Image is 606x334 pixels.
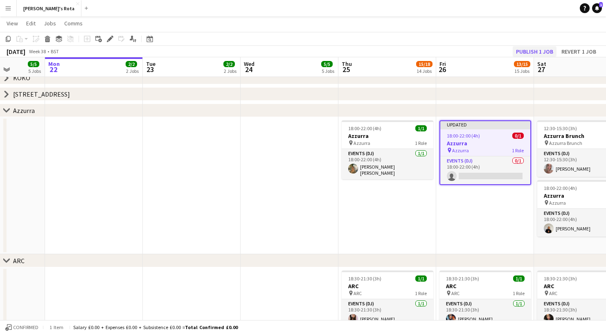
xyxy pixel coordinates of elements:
[13,257,25,265] div: ARC
[439,299,531,327] app-card-role: Events (DJ)1/118:30-21:30 (3h)[PERSON_NAME]
[7,20,18,27] span: View
[321,61,333,67] span: 5/5
[447,133,480,139] span: 18:00-22:00 (4h)
[416,61,433,67] span: 15/18
[126,61,137,67] span: 2/2
[26,20,36,27] span: Edit
[438,65,446,74] span: 26
[47,324,66,330] span: 1 item
[41,18,59,29] a: Jobs
[439,282,531,290] h3: ARC
[558,46,599,57] button: Revert 1 job
[544,125,577,131] span: 12:30-15:30 (3h)
[322,68,334,74] div: 5 Jobs
[28,61,39,67] span: 5/5
[440,140,530,147] h3: Azzurra
[61,18,86,29] a: Comms
[243,65,255,74] span: 24
[415,125,427,131] span: 1/1
[513,290,525,296] span: 1 Role
[452,147,469,153] span: Azzurra
[126,68,139,74] div: 2 Jobs
[47,65,60,74] span: 22
[440,156,530,184] app-card-role: Events (DJ)0/118:00-22:00 (4h)
[342,149,433,179] app-card-role: Events (DJ)1/118:00-22:00 (4h)[PERSON_NAME] [PERSON_NAME]
[73,324,238,330] div: Salary £0.00 + Expenses £0.00 + Subsistence £0.00 =
[513,275,525,282] span: 1/1
[514,61,530,67] span: 13/15
[440,121,530,128] div: Updated
[146,60,155,68] span: Tue
[549,200,566,206] span: Azzurra
[13,325,38,330] span: Confirmed
[342,271,433,327] app-job-card: 18:30-21:30 (3h)1/1ARC ARC1 RoleEvents (DJ)1/118:30-21:30 (3h)[PERSON_NAME]
[544,275,577,282] span: 18:30-21:30 (3h)
[549,290,557,296] span: ARC
[244,60,255,68] span: Wed
[145,65,155,74] span: 23
[340,65,352,74] span: 25
[513,46,556,57] button: Publish 1 job
[592,3,602,13] a: 1
[342,132,433,140] h3: Azzurra
[13,106,35,115] div: Azzurra
[354,290,362,296] span: ARC
[224,68,237,74] div: 2 Jobs
[17,0,81,16] button: [PERSON_NAME]'s Rota
[342,120,433,179] app-job-card: 18:00-22:00 (4h)1/1Azzurra Azzurra1 RoleEvents (DJ)1/118:00-22:00 (4h)[PERSON_NAME] [PERSON_NAME]
[44,20,56,27] span: Jobs
[27,48,47,54] span: Week 38
[342,60,352,68] span: Thu
[223,61,235,67] span: 2/2
[439,60,446,68] span: Fri
[512,147,524,153] span: 1 Role
[446,275,479,282] span: 18:30-21:30 (3h)
[13,90,70,98] div: [STREET_ADDRESS]
[64,20,83,27] span: Comms
[439,120,531,185] app-job-card: Updated18:00-22:00 (4h)0/1Azzurra Azzurra1 RoleEvents (DJ)0/118:00-22:00 (4h)
[51,48,59,54] div: BST
[536,65,546,74] span: 27
[342,282,433,290] h3: ARC
[7,47,25,56] div: [DATE]
[514,68,530,74] div: 15 Jobs
[185,324,238,330] span: Total Confirmed £0.00
[544,185,577,191] span: 18:00-22:00 (4h)
[415,275,427,282] span: 1/1
[451,290,460,296] span: ARC
[549,140,582,146] span: Azzurra Brunch
[342,299,433,327] app-card-role: Events (DJ)1/118:30-21:30 (3h)[PERSON_NAME]
[415,140,427,146] span: 1 Role
[415,290,427,296] span: 1 Role
[417,68,432,74] div: 14 Jobs
[354,140,370,146] span: Azzurra
[48,60,60,68] span: Mon
[348,275,381,282] span: 18:30-21:30 (3h)
[512,133,524,139] span: 0/1
[23,18,39,29] a: Edit
[28,68,41,74] div: 5 Jobs
[348,125,381,131] span: 18:00-22:00 (4h)
[537,60,546,68] span: Sat
[599,2,603,7] span: 1
[3,18,21,29] a: View
[4,323,40,332] button: Confirmed
[13,74,30,82] div: KOKO
[439,271,531,327] app-job-card: 18:30-21:30 (3h)1/1ARC ARC1 RoleEvents (DJ)1/118:30-21:30 (3h)[PERSON_NAME]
